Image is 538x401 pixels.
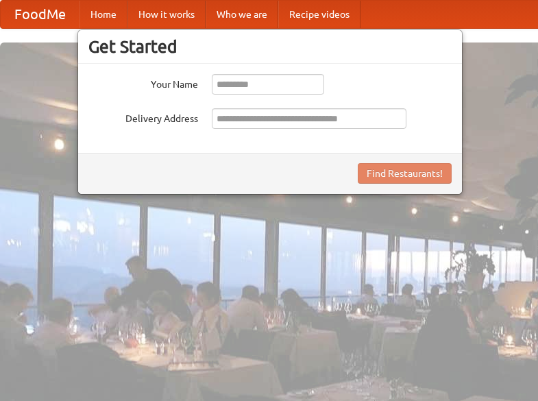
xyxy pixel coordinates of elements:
[206,1,278,28] a: Who we are
[1,1,80,28] a: FoodMe
[278,1,360,28] a: Recipe videos
[88,74,198,91] label: Your Name
[80,1,127,28] a: Home
[127,1,206,28] a: How it works
[358,163,452,184] button: Find Restaurants!
[88,36,452,57] h3: Get Started
[88,108,198,125] label: Delivery Address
